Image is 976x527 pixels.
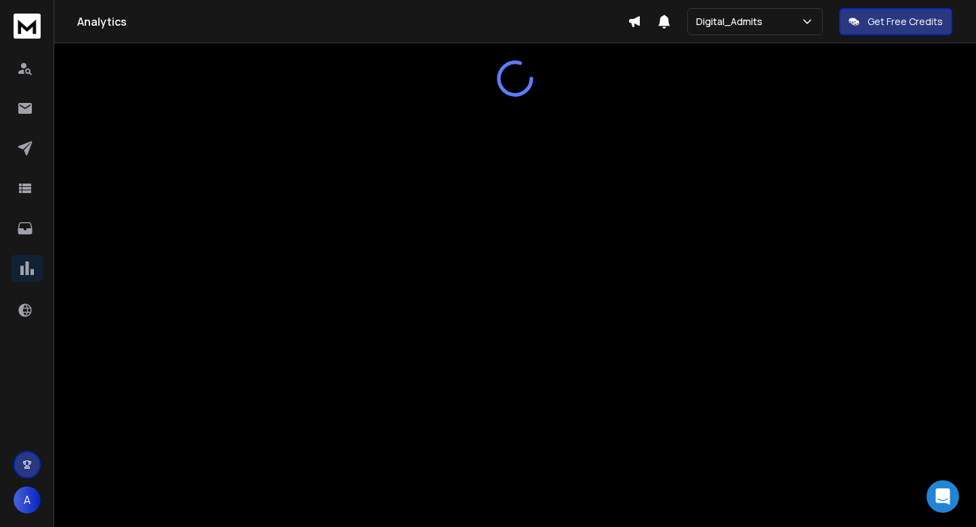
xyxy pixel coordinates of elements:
p: Get Free Credits [868,15,943,28]
button: Get Free Credits [839,8,952,35]
div: Open Intercom Messenger [927,480,959,513]
img: logo [14,14,41,39]
button: A [14,486,41,513]
h1: Analytics [77,14,628,30]
p: Digital_Admits [696,15,768,28]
